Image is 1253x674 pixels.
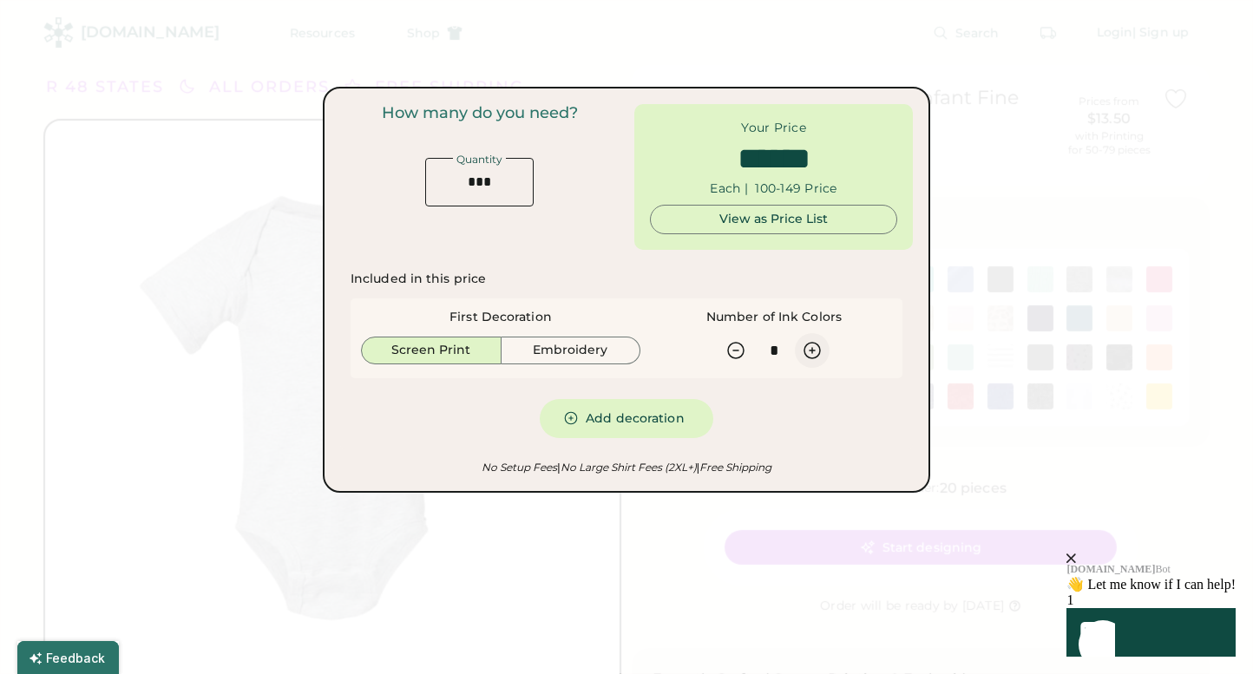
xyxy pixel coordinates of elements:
[351,271,486,288] div: Included in this price
[665,211,882,228] div: View as Price List
[361,337,502,364] button: Screen Print
[706,309,842,326] div: Number of Ink Colors
[540,399,713,438] button: Add decoration
[557,461,696,474] em: No Large Shirt Fees (2XL+)
[453,154,506,165] div: Quantity
[962,451,1249,671] iframe: Front Chat
[697,461,699,474] font: |
[697,461,771,474] em: Free Shipping
[382,104,578,123] div: How many do you need?
[741,120,806,137] div: Your Price
[449,309,552,326] div: First Decoration
[482,461,557,474] em: No Setup Fees
[502,337,641,364] button: Embroidery
[710,180,836,198] div: Each | 100-149 Price
[557,461,560,474] font: |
